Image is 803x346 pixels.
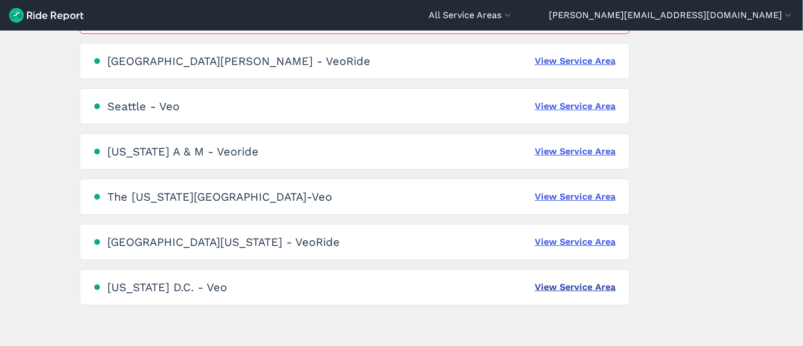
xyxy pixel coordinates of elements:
div: [US_STATE] A & M - Veoride [107,145,259,158]
img: Ride Report [9,8,84,23]
a: View Service Area [535,280,616,294]
a: View Service Area [535,100,616,113]
div: Seattle - Veo [107,100,180,113]
div: [US_STATE] D.C. - Veo [107,280,227,294]
button: [PERSON_NAME][EMAIL_ADDRESS][DOMAIN_NAME] [549,8,794,22]
div: [GEOGRAPHIC_DATA][US_STATE] - VeoRide [107,235,340,249]
a: View Service Area [535,54,616,68]
div: The [US_STATE][GEOGRAPHIC_DATA]-Veo [107,190,332,204]
div: [GEOGRAPHIC_DATA][PERSON_NAME] - VeoRide [107,54,370,68]
a: View Service Area [535,145,616,158]
button: All Service Areas [429,8,513,22]
a: View Service Area [535,235,616,249]
a: View Service Area [535,190,616,204]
